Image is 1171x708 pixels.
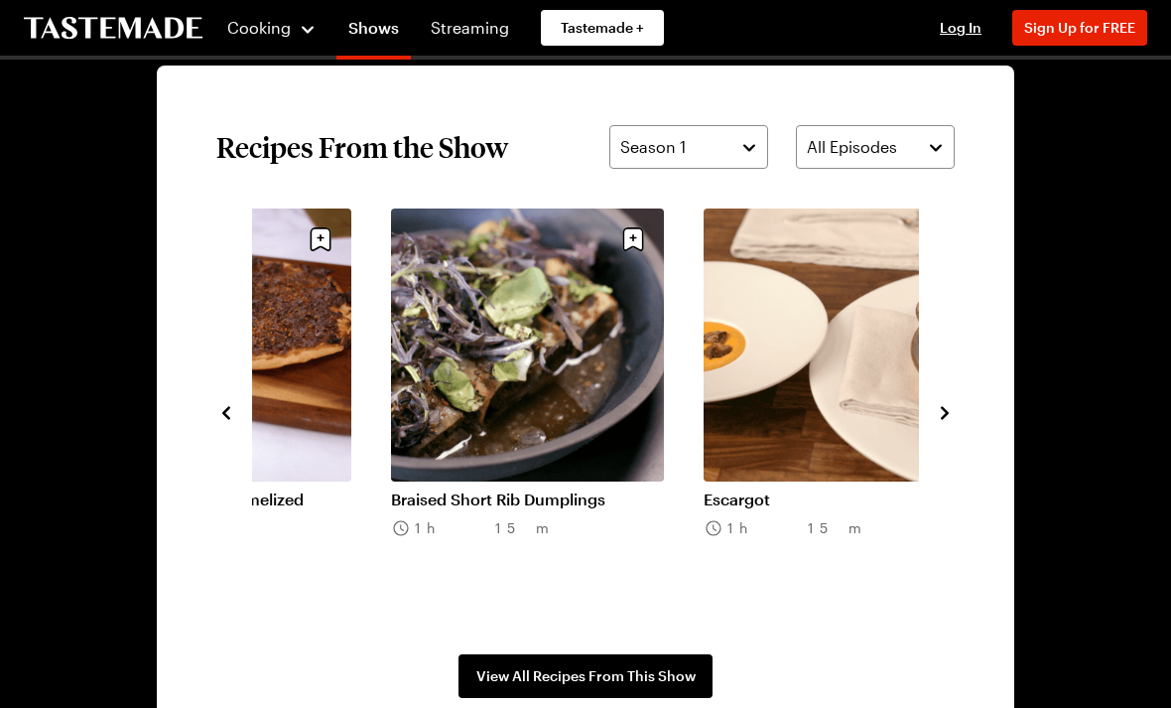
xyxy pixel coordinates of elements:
[458,654,713,698] a: View All Recipes From This Show
[1024,19,1135,36] span: Sign Up for FREE
[391,490,664,509] a: Braised Short Rib Dumplings
[216,399,236,423] button: navigate to previous item
[541,10,664,46] a: Tastemade +
[24,17,202,40] a: To Tastemade Home Page
[935,399,955,423] button: navigate to next item
[807,135,897,159] span: All Episodes
[227,18,291,37] span: Cooking
[620,135,686,159] span: Season 1
[921,18,1000,38] button: Log In
[704,490,976,509] a: Escargot
[336,4,411,60] a: Shows
[614,220,652,258] button: Save recipe
[226,4,317,52] button: Cooking
[216,129,508,165] h2: Recipes From the Show
[796,125,955,169] button: All Episodes
[476,666,696,686] span: View All Recipes From This Show
[1012,10,1147,46] button: Sign Up for FREE
[609,125,768,169] button: Season 1
[302,220,339,258] button: Save recipe
[561,18,644,38] span: Tastemade +
[940,19,981,36] span: Log In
